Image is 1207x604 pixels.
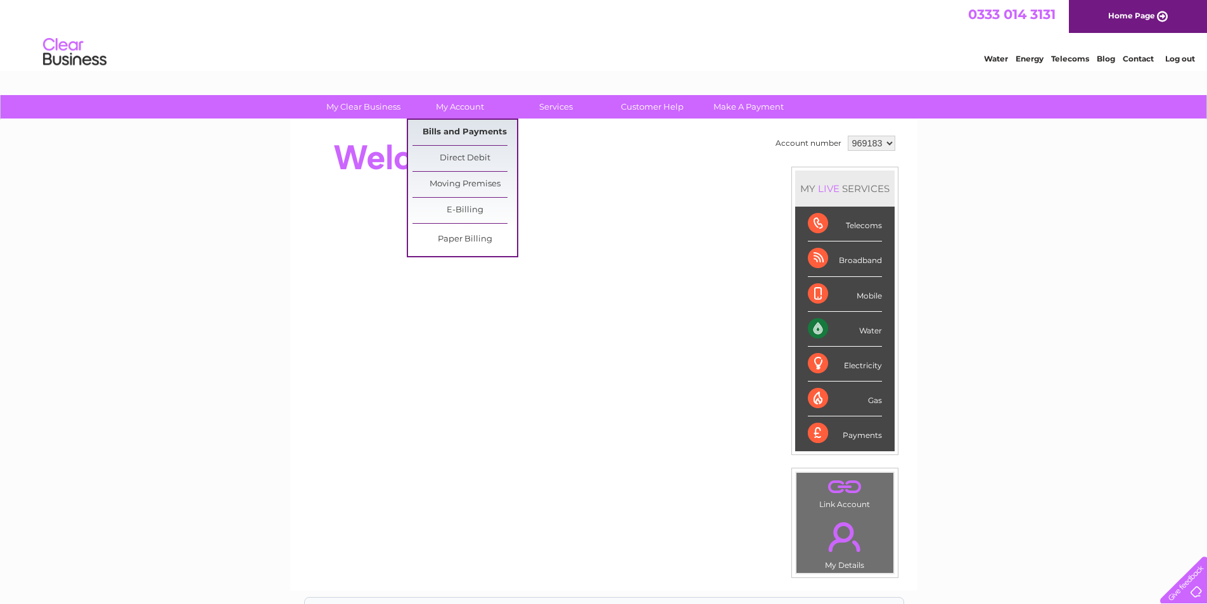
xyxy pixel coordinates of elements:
[1016,54,1044,63] a: Energy
[968,6,1056,22] a: 0333 014 3131
[412,146,517,171] a: Direct Debit
[696,95,801,119] a: Make A Payment
[808,416,882,451] div: Payments
[808,347,882,382] div: Electricity
[600,95,705,119] a: Customer Help
[1123,54,1154,63] a: Contact
[808,382,882,416] div: Gas
[808,241,882,276] div: Broadband
[412,120,517,145] a: Bills and Payments
[808,312,882,347] div: Water
[504,95,608,119] a: Services
[800,515,890,559] a: .
[412,172,517,197] a: Moving Premises
[984,54,1008,63] a: Water
[796,472,894,512] td: Link Account
[311,95,416,119] a: My Clear Business
[1165,54,1195,63] a: Log out
[796,511,894,574] td: My Details
[800,476,890,498] a: .
[412,227,517,252] a: Paper Billing
[808,277,882,312] div: Mobile
[407,95,512,119] a: My Account
[772,132,845,154] td: Account number
[795,170,895,207] div: MY SERVICES
[808,207,882,241] div: Telecoms
[42,33,107,72] img: logo.png
[1097,54,1115,63] a: Blog
[412,198,517,223] a: E-Billing
[305,7,904,61] div: Clear Business is a trading name of Verastar Limited (registered in [GEOGRAPHIC_DATA] No. 3667643...
[815,183,842,195] div: LIVE
[1051,54,1089,63] a: Telecoms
